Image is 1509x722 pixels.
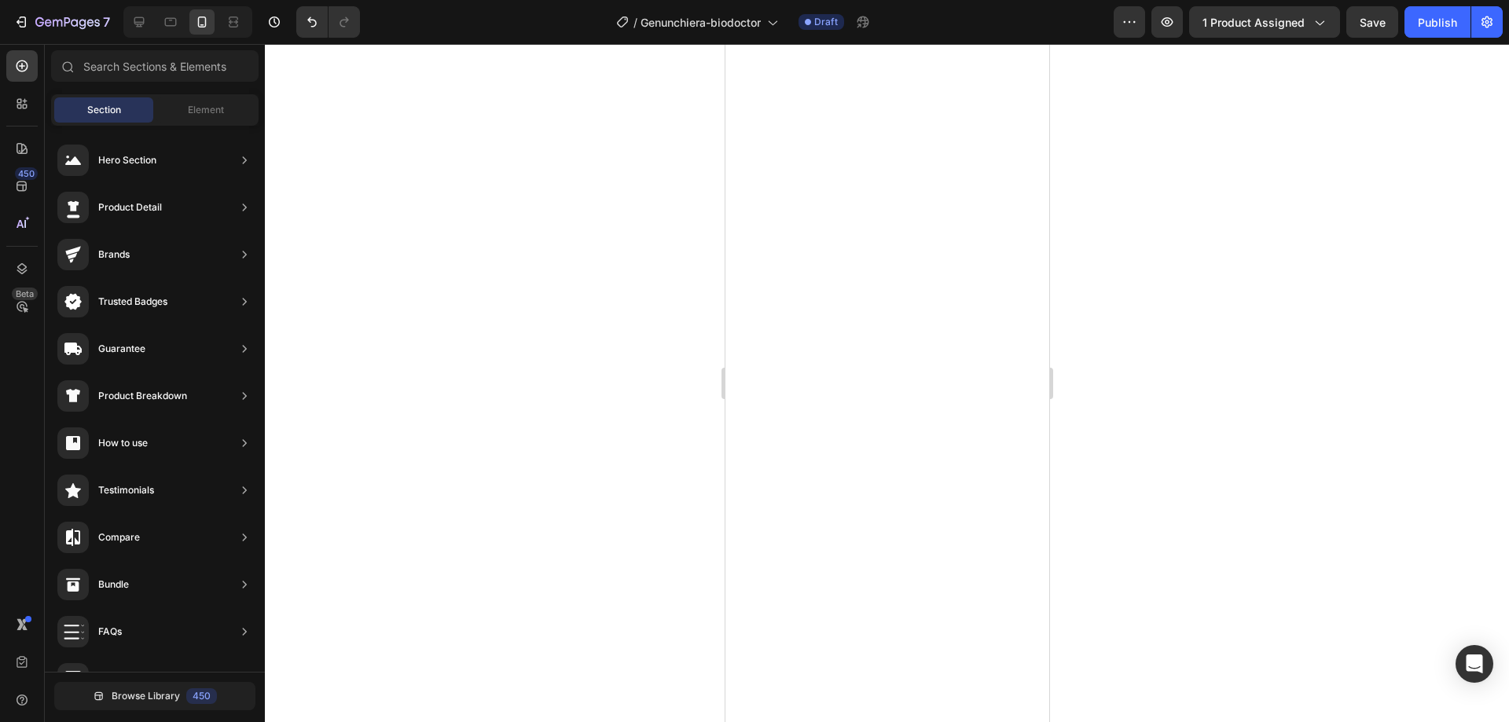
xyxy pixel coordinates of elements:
[1456,645,1493,683] div: Open Intercom Messenger
[98,624,122,640] div: FAQs
[186,688,217,704] div: 450
[98,247,130,262] div: Brands
[98,341,145,357] div: Guarantee
[98,482,154,498] div: Testimonials
[633,14,637,31] span: /
[98,435,148,451] div: How to use
[51,50,259,82] input: Search Sections & Elements
[98,530,140,545] div: Compare
[641,14,761,31] span: Genunchiera-biodoctor
[98,152,156,168] div: Hero Section
[98,294,167,310] div: Trusted Badges
[1202,14,1305,31] span: 1 product assigned
[1346,6,1398,38] button: Save
[98,200,162,215] div: Product Detail
[1404,6,1470,38] button: Publish
[98,577,129,592] div: Bundle
[814,15,838,29] span: Draft
[1189,6,1340,38] button: 1 product assigned
[1360,16,1386,29] span: Save
[725,44,1049,722] iframe: Design area
[98,671,153,687] div: Social Proof
[1418,14,1457,31] div: Publish
[188,103,224,117] span: Element
[98,388,187,404] div: Product Breakdown
[112,689,180,703] span: Browse Library
[6,6,117,38] button: 7
[15,167,38,180] div: 450
[103,13,110,31] p: 7
[12,288,38,300] div: Beta
[54,682,255,710] button: Browse Library450
[87,103,121,117] span: Section
[296,6,360,38] div: Undo/Redo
